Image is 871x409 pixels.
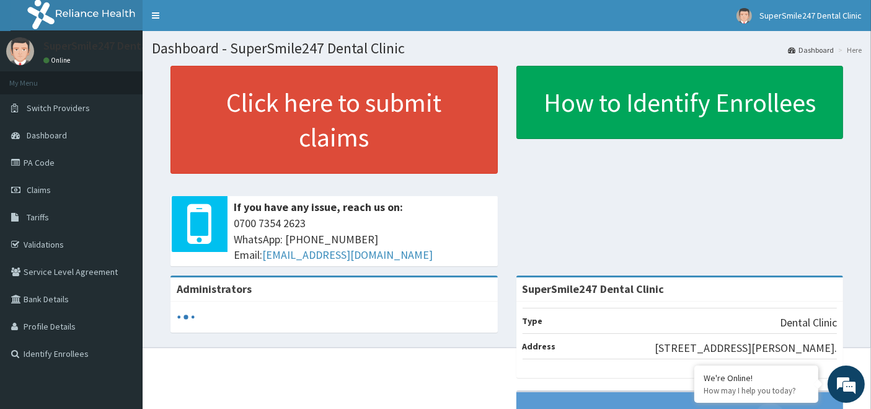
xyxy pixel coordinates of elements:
[788,45,834,55] a: Dashboard
[27,130,67,141] span: Dashboard
[234,200,403,214] b: If you have any issue, reach us on:
[523,341,556,352] b: Address
[43,56,73,65] a: Online
[704,385,809,396] p: How may I help you today?
[152,40,862,56] h1: Dashboard - SuperSmile247 Dental Clinic
[704,372,809,384] div: We're Online!
[516,66,844,139] a: How to Identify Enrollees
[43,40,179,52] p: SuperSmile247 Dental Clinic
[170,66,498,174] a: Click here to submit claims
[655,340,837,356] p: [STREET_ADDRESS][PERSON_NAME].
[234,215,492,263] span: 0700 7354 2623 WhatsApp: [PHONE_NUMBER] Email:
[736,8,752,24] img: User Image
[27,184,51,196] span: Claims
[523,282,665,296] strong: SuperSmile247 Dental Clinic
[780,315,837,331] p: Dental Clinic
[835,45,862,55] li: Here
[27,212,49,223] span: Tariffs
[262,248,433,262] a: [EMAIL_ADDRESS][DOMAIN_NAME]
[6,37,34,65] img: User Image
[177,282,252,296] b: Administrators
[759,10,862,21] span: SuperSmile247 Dental Clinic
[177,308,195,326] svg: audio-loading
[523,315,543,326] b: Type
[27,102,90,114] span: Switch Providers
